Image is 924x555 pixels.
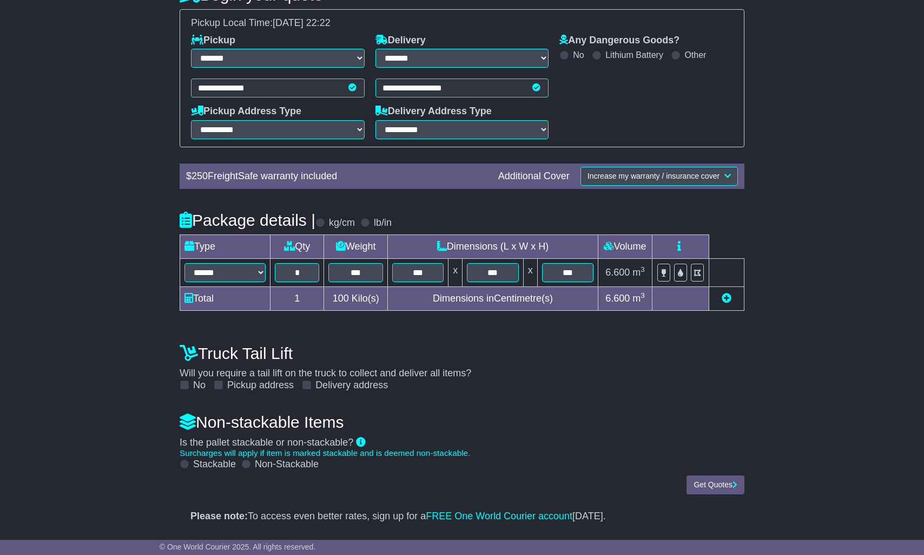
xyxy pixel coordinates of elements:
h4: Truck Tail Lift [180,344,744,362]
label: Delivery Address Type [375,106,492,117]
label: Any Dangerous Goods? [559,35,679,47]
td: Total [180,287,270,311]
strong: Please note: [190,511,248,521]
label: Stackable [193,459,236,471]
span: 250 [192,171,208,181]
label: Other [684,50,706,60]
td: Type [180,235,270,259]
label: kg/cm [329,217,355,229]
div: Pickup Local Time: [186,17,738,29]
td: Volume [598,235,652,259]
h4: Non-stackable Items [180,413,744,431]
p: To access even better rates, sign up for a [DATE]. [190,511,734,523]
td: Weight [324,235,388,259]
div: Will you require a tail lift on the truck to collect and deliver all items? [174,338,750,391]
span: Increase my warranty / insurance cover [588,172,720,180]
sup: 3 [641,265,645,273]
h4: Package details | [180,211,315,229]
div: Additional Cover [493,171,575,182]
button: Increase my warranty / insurance cover [580,167,738,186]
td: Kilo(s) [324,287,388,311]
div: Surcharges will apply if item is marked stackable and is deemed non-stackable. [180,448,744,458]
label: lb/in [374,217,392,229]
span: Is the pallet stackable or non-stackable? [180,437,353,448]
label: Non-Stackable [255,459,319,471]
sup: 3 [641,291,645,299]
button: Get Quotes [687,475,744,494]
td: Dimensions (L x W x H) [388,235,598,259]
span: © One World Courier 2025. All rights reserved. [160,543,316,551]
div: $ FreightSafe warranty included [181,171,493,182]
label: Pickup Address Type [191,106,301,117]
span: [DATE] 22:22 [273,17,331,28]
td: Dimensions in Centimetre(s) [388,287,598,311]
label: Pickup [191,35,235,47]
a: Add new item [722,293,731,304]
label: No [193,380,206,391]
a: FREE One World Courier account [426,511,572,521]
td: x [523,259,537,287]
label: Pickup address [227,380,294,391]
label: Delivery [375,35,426,47]
label: No [573,50,584,60]
span: m [632,267,645,278]
label: Delivery address [315,380,388,391]
span: 6.600 [605,267,630,278]
span: 100 [333,293,349,304]
label: Lithium Battery [605,50,663,60]
td: Qty [270,235,324,259]
span: m [632,293,645,304]
span: 6.600 [605,293,630,304]
td: x [448,259,463,287]
td: 1 [270,287,324,311]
